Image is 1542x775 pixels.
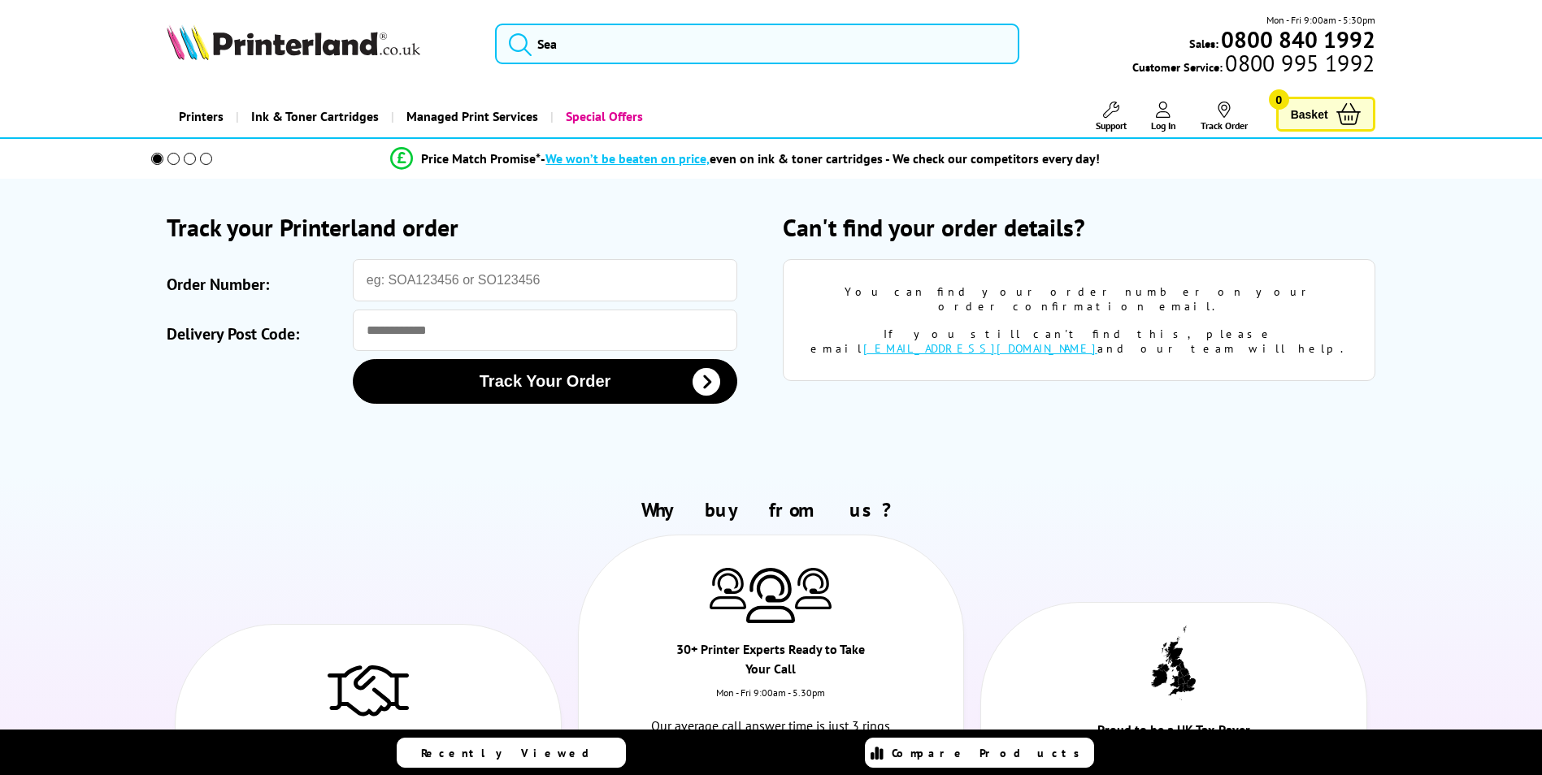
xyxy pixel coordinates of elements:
a: Support [1096,102,1127,132]
h2: Track your Printerland order [167,211,758,243]
img: Printer Experts [795,568,832,609]
span: Log In [1151,119,1176,132]
span: Recently Viewed [421,746,606,760]
img: UK tax payer [1151,626,1196,700]
a: Special Offers [550,96,655,137]
span: 0 [1269,89,1289,110]
span: We won’t be beaten on price, [545,150,710,167]
div: Mon - Fri 9:00am - 5.30pm [579,686,964,715]
span: Price Match Promise* [421,150,541,167]
b: 0800 840 1992 [1221,24,1375,54]
span: Ink & Toner Cartridges [251,96,379,137]
li: modal_Promise [129,145,1362,173]
div: Proud to be a UK Tax-Payer [1077,720,1270,747]
span: 0800 995 1992 [1223,55,1375,71]
label: Order Number: [167,267,344,301]
span: Mon - Fri 9:00am - 5:30pm [1266,12,1375,28]
a: Printers [167,96,236,137]
input: eg: SOA123456 or SO123456 [353,259,737,301]
h2: Can't find your order details? [783,211,1375,243]
div: - even on ink & toner cartridges - We check our competitors every day! [541,150,1100,167]
p: Our average call answer time is just 3 rings [636,715,906,737]
a: [EMAIL_ADDRESS][DOMAIN_NAME] [863,341,1097,356]
label: Delivery Post Code: [167,318,344,351]
div: If you still can't find this, please email and our team will help. [808,327,1349,356]
img: Trusted Service [328,657,409,722]
a: Ink & Toner Cartridges [236,96,391,137]
span: Customer Service: [1132,55,1375,75]
img: Printer Experts [746,568,795,624]
a: Managed Print Services [391,96,550,137]
img: Printer Experts [710,568,746,609]
a: Printerland Logo [167,24,475,63]
span: Sales: [1189,36,1218,51]
span: Basket [1291,103,1328,125]
div: 30+ Printer Experts Ready to Take Your Call [675,639,867,686]
a: 0800 840 1992 [1218,32,1375,47]
a: Basket 0 [1276,97,1375,132]
div: You can find your order number on your order confirmation email. [808,284,1349,314]
input: Sea [495,24,1019,64]
span: Compare Products [892,746,1088,760]
button: Track Your Order [353,359,737,404]
a: Recently Viewed [397,738,626,768]
a: Compare Products [865,738,1094,768]
a: Log In [1151,102,1176,132]
a: Track Order [1201,102,1248,132]
h2: Why buy from us? [167,497,1375,522]
span: Support [1096,119,1127,132]
img: Printerland Logo [167,24,420,60]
